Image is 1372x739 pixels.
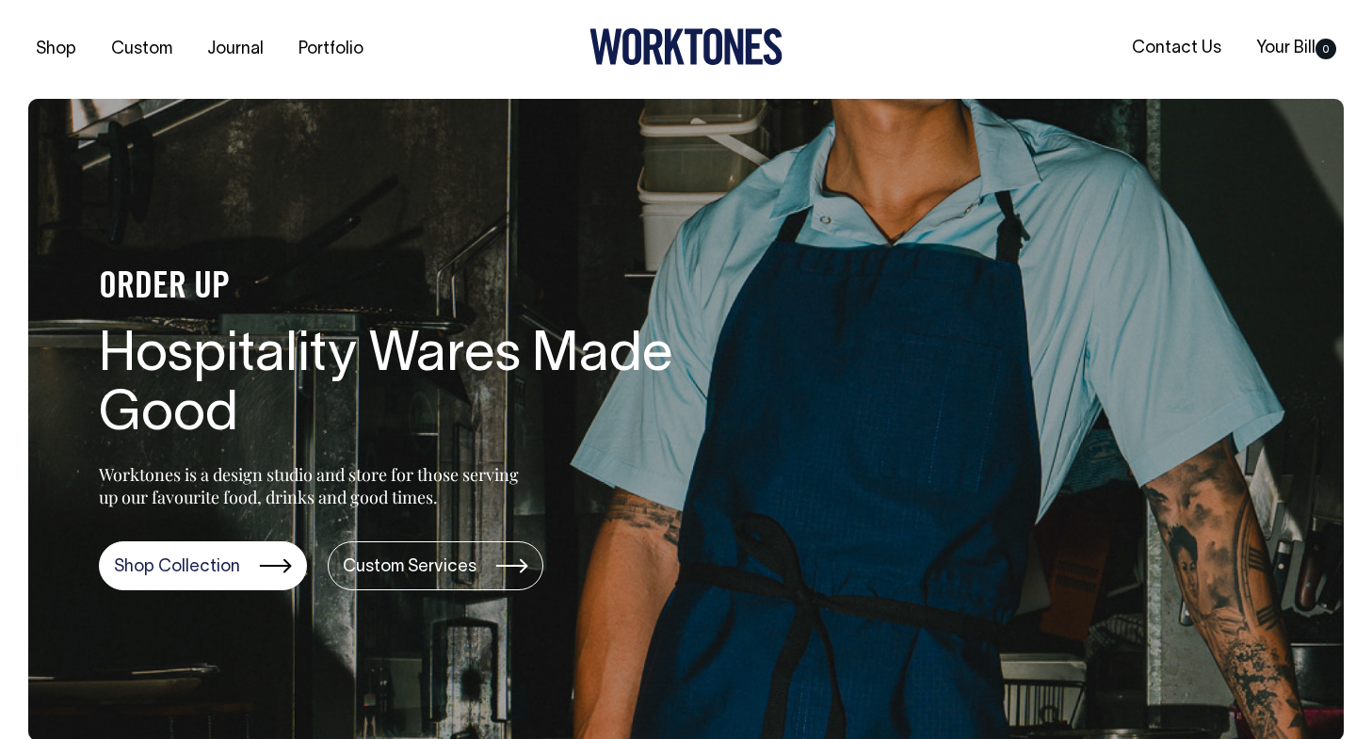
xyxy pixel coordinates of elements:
[104,34,180,65] a: Custom
[99,327,702,447] h1: Hospitality Wares Made Good
[1249,33,1344,64] a: Your Bill0
[328,541,543,590] a: Custom Services
[1316,39,1336,59] span: 0
[99,463,527,508] p: Worktones is a design studio and store for those serving up our favourite food, drinks and good t...
[28,34,84,65] a: Shop
[99,268,702,308] h4: ORDER UP
[291,34,371,65] a: Portfolio
[1124,33,1229,64] a: Contact Us
[99,541,307,590] a: Shop Collection
[200,34,271,65] a: Journal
